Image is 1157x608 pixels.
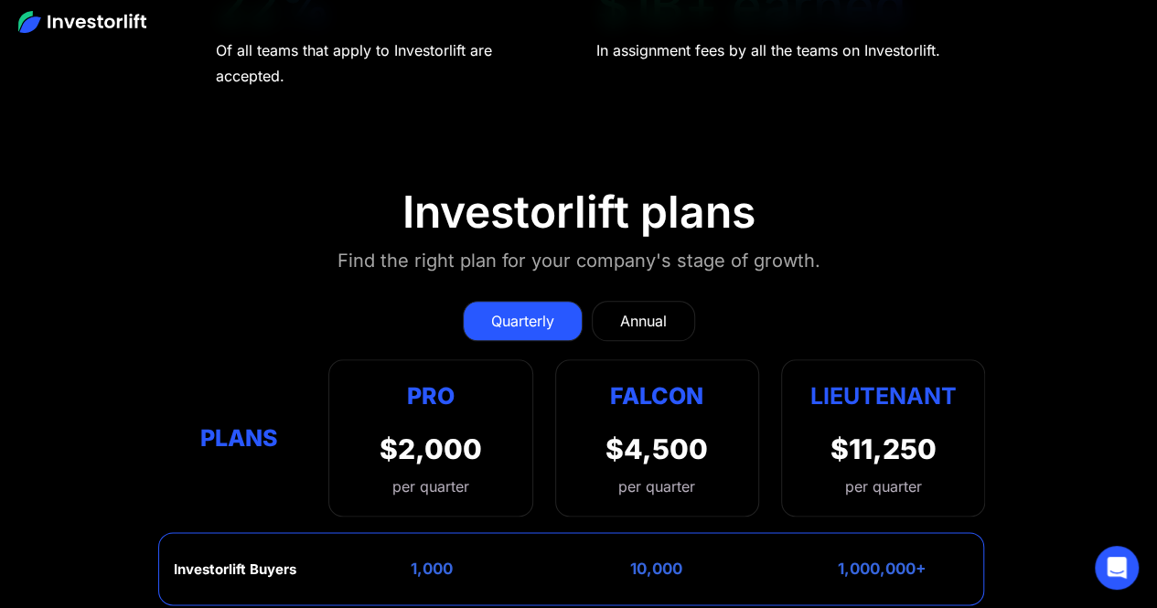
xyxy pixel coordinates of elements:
div: $11,250 [830,432,936,465]
div: Investorlift Buyers [174,561,296,578]
div: per quarter [380,475,482,497]
div: Find the right plan for your company's stage of growth. [337,246,820,275]
div: per quarter [844,475,921,497]
div: Pro [380,379,482,414]
strong: Lieutenant [809,382,956,410]
div: $4,500 [605,432,708,465]
div: Quarterly [491,310,554,332]
div: 1,000 [411,560,453,578]
div: Falcon [610,379,703,414]
div: 10,000 [630,560,682,578]
div: In assignment fees by all the teams on Investorlift. [596,37,940,63]
div: Plans [172,420,306,455]
div: Open Intercom Messenger [1095,546,1139,590]
div: Of all teams that apply to Investorlift are accepted. [216,37,562,89]
div: Investorlift plans [402,186,755,239]
div: 1,000,000+ [837,560,926,578]
div: Annual [620,310,667,332]
div: $2,000 [380,432,482,465]
div: per quarter [618,475,695,497]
